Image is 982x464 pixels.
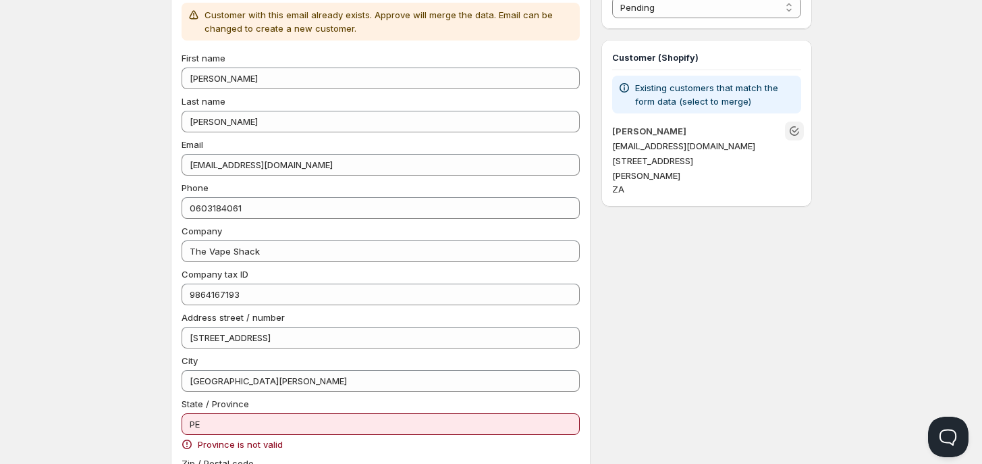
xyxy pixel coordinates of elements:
[198,438,283,451] span: Province is not valid
[182,139,203,150] span: Email
[182,96,225,107] span: Last name
[928,417,969,457] iframe: Help Scout Beacon - Open
[612,126,686,136] a: [PERSON_NAME]
[182,240,580,262] input: Company
[785,122,804,140] button: Unlink
[612,139,800,153] p: [EMAIL_ADDRESS][DOMAIN_NAME]
[612,51,800,64] h3: Customer (Shopify)
[182,370,580,392] input: City
[204,8,575,35] p: Customer with this email already exists. Approve will merge the data. Email can be changed to cre...
[182,111,580,132] input: Last name
[182,398,249,409] span: State / Province
[182,154,580,176] input: Email
[182,182,209,193] span: Phone
[182,226,222,236] span: Company
[182,312,285,323] span: Address street / number
[182,269,248,280] span: Company tax ID
[182,53,225,63] span: First name
[612,170,680,195] span: [PERSON_NAME] ZA
[182,327,580,349] input: Address street / number
[182,284,580,305] input: Company tax ID
[612,155,693,166] span: [STREET_ADDRESS]
[635,81,795,108] p: Existing customers that match the form data (select to merge)
[182,197,580,219] input: Phone
[182,355,198,366] span: City
[182,413,580,435] input: State / Province
[182,68,580,89] input: First name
